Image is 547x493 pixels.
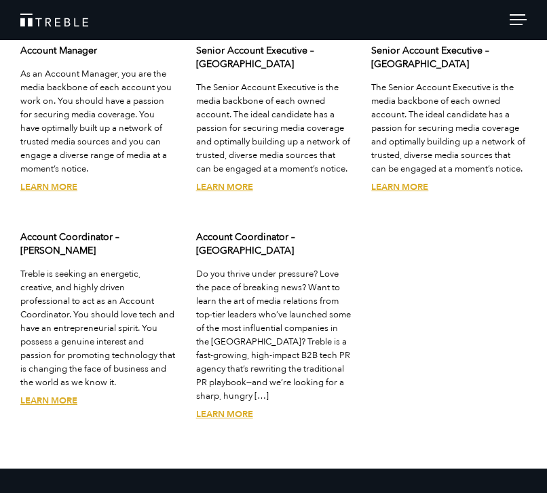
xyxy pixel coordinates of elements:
p: Treble is seeking an energetic, creative, and highly driven professional to act as an Account Coo... [20,267,176,389]
h3: Account Coordinator – [PERSON_NAME] [20,231,176,258]
p: The Senior Account Executive is the media backbone of each owned account. The ideal candidate has... [371,81,527,176]
h3: Senior Account Executive – [GEOGRAPHIC_DATA] [371,44,527,71]
p: As an Account Manager, you are the media backbone of each account you work on. You should have a ... [20,67,176,176]
a: Account Manager [20,181,77,193]
a: Senior Account Executive – Austin [371,181,428,193]
h3: Account Coordinator – [GEOGRAPHIC_DATA] [196,231,352,258]
a: Treble Homepage [20,14,527,26]
p: The Senior Account Executive is the media backbone of each owned account. The ideal candidate has... [196,81,352,176]
h3: Senior Account Executive – [GEOGRAPHIC_DATA] [196,44,352,71]
h3: Account Manager [20,44,176,58]
a: Senior Account Executive – San Francisco Bay Area [196,181,253,193]
a: Account Coordinator – San Francisco [196,408,253,420]
p: Do you thrive under pressure? Love the pace of breaking news? Want to learn the art of media rela... [196,267,352,403]
img: Treble logo [20,14,88,26]
a: Account Coordinator – Austin [20,395,77,407]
